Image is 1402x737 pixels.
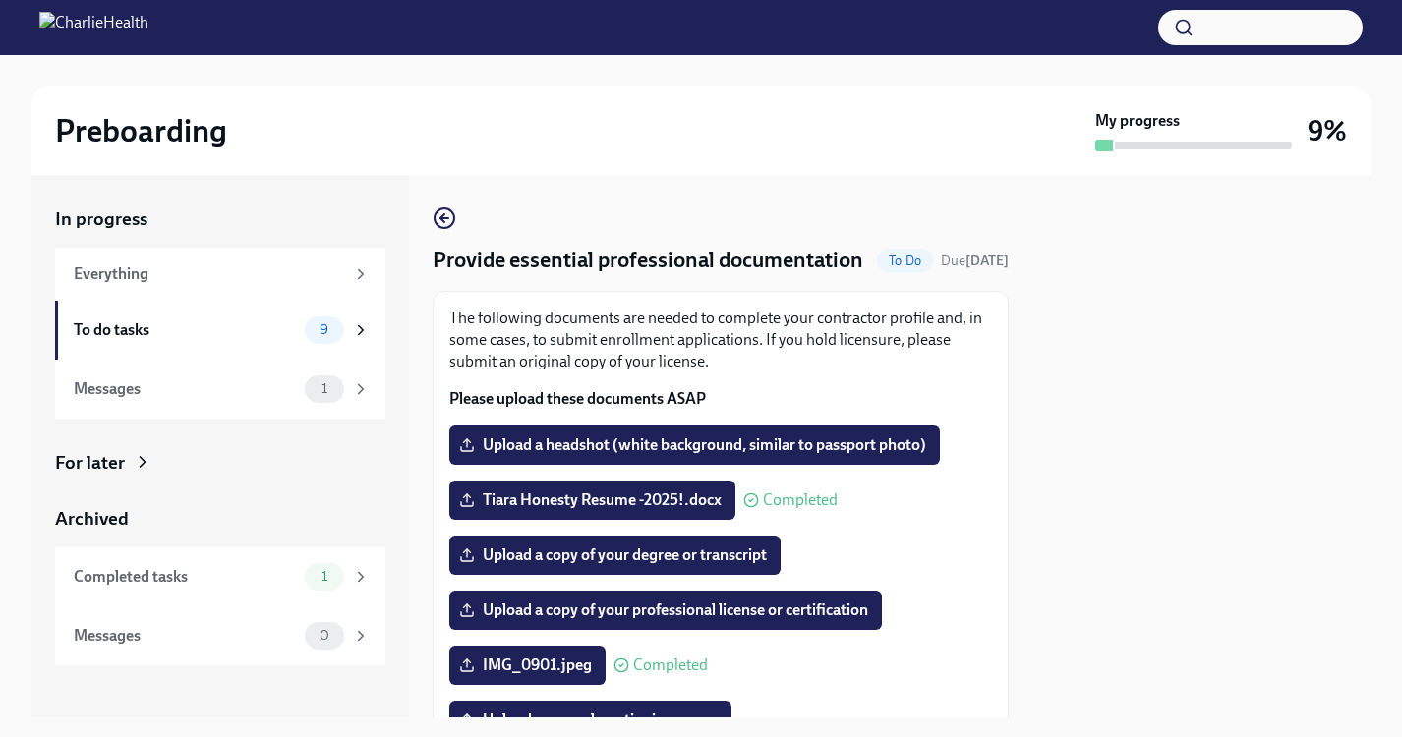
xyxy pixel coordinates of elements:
h3: 9% [1308,113,1347,148]
span: 1 [310,569,339,584]
a: Archived [55,506,385,532]
span: Tiara Honesty Resume -2025!.docx [463,490,722,510]
span: Completed [633,657,708,673]
a: For later [55,450,385,476]
label: Upload a headshot (white background, similar to passport photo) [449,425,940,465]
img: CharlieHealth [39,12,148,43]
strong: [DATE] [965,253,1009,269]
span: To Do [877,254,933,268]
label: Upload a copy of your professional license or certification [449,591,882,630]
strong: My progress [1095,110,1180,132]
h2: Preboarding [55,111,227,150]
span: Upload a copy of your professional license or certification [463,600,868,620]
span: 1 [310,381,339,396]
span: Upload a copy of your degree or transcript [463,545,767,565]
a: Messages0 [55,606,385,665]
span: 9 [308,322,340,337]
span: Completed [763,492,838,508]
a: To do tasks9 [55,301,385,360]
div: To do tasks [74,319,297,341]
label: Tiara Honesty Resume -2025!.docx [449,481,735,520]
span: IMG_0901.jpeg [463,655,592,675]
span: September 4th, 2025 09:00 [941,252,1009,270]
strong: Please upload these documents ASAP [449,389,706,408]
span: Upload a headshot (white background, similar to passport photo) [463,435,926,455]
a: Messages1 [55,360,385,419]
span: Upload your malpractice insurance [463,710,718,730]
div: Everything [74,263,344,285]
a: In progress [55,206,385,232]
div: Completed tasks [74,566,297,588]
div: Messages [74,378,297,400]
span: 0 [308,628,341,643]
span: Due [941,253,1009,269]
div: For later [55,450,125,476]
div: Messages [74,625,297,647]
label: IMG_0901.jpeg [449,646,606,685]
a: Everything [55,248,385,301]
p: The following documents are needed to complete your contractor profile and, in some cases, to sub... [449,308,992,372]
h4: Provide essential professional documentation [433,246,863,275]
label: Upload a copy of your degree or transcript [449,536,781,575]
a: Completed tasks1 [55,547,385,606]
